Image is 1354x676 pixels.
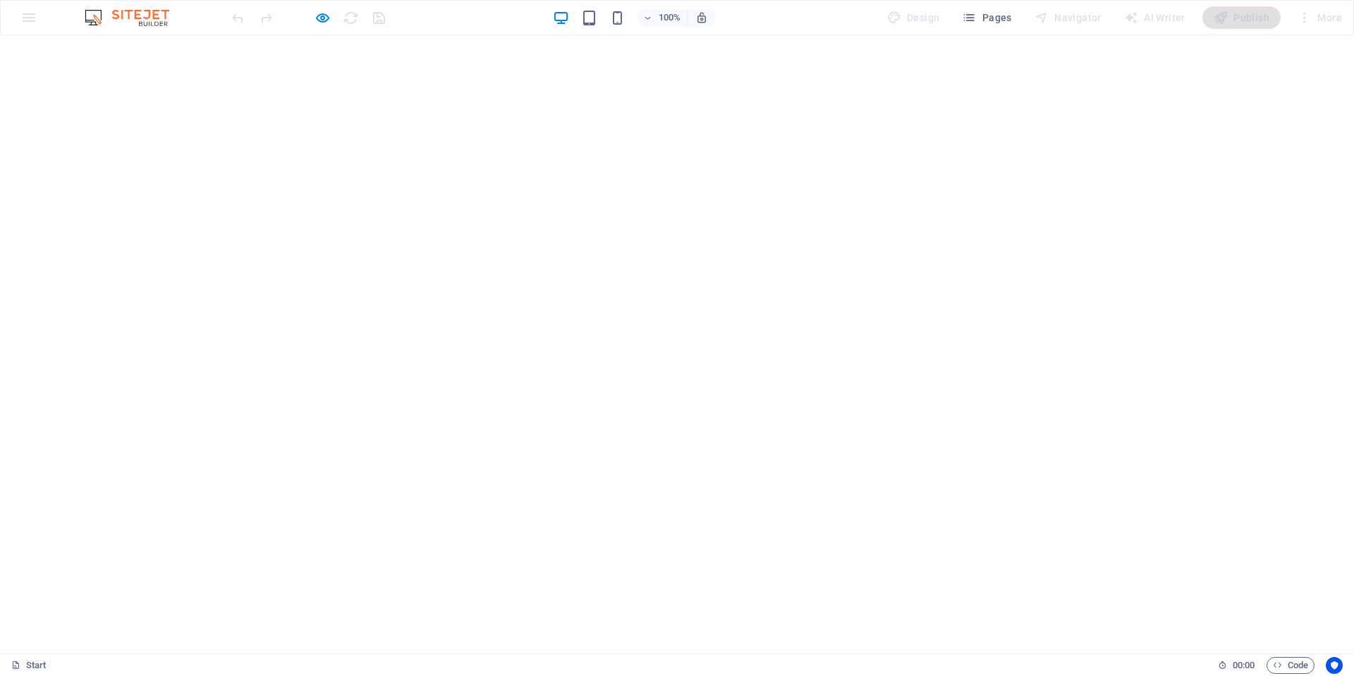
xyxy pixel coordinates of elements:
button: Pages [956,6,1017,29]
span: 00 00 [1233,657,1255,674]
button: Usercentrics [1326,657,1343,674]
img: Editor Logo [81,9,187,26]
button: Code [1267,657,1315,674]
span: Code [1273,657,1308,674]
span: Pages [962,11,1011,25]
h6: 100% [659,9,681,26]
h6: Session time [1218,657,1255,674]
button: 100% [638,9,688,26]
span: : [1243,660,1245,670]
i: On resize automatically adjust zoom level to fit chosen device. [695,11,708,24]
a: Click to cancel selection. Double-click to open Pages [11,657,47,674]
